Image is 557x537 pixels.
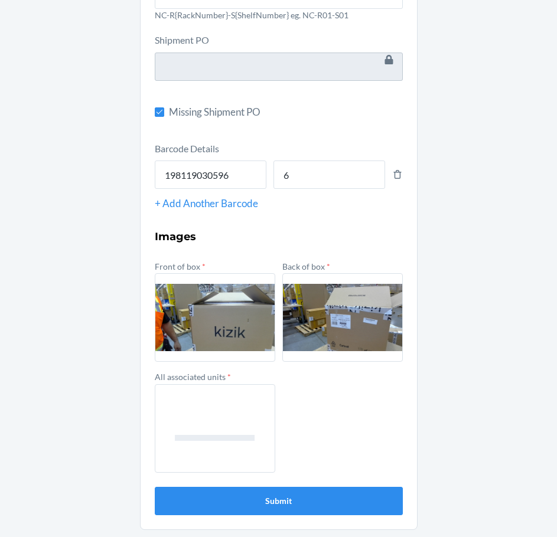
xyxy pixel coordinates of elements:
[155,261,206,271] label: Front of box
[155,34,209,45] label: Shipment PO
[155,143,219,154] label: Barcode Details
[155,487,403,515] button: Submit
[155,372,231,382] label: All associated units
[155,107,164,117] input: Missing Shipment PO
[273,161,385,189] input: Quantity
[155,229,403,244] h3: Images
[155,196,403,211] div: + Add Another Barcode
[282,261,330,271] label: Back of box
[155,161,266,189] input: Barcode
[169,104,403,120] span: Missing Shipment PO
[155,9,403,21] p: NC-R{RackNumber}-S{ShelfNumber} eg. NC-R01-S01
